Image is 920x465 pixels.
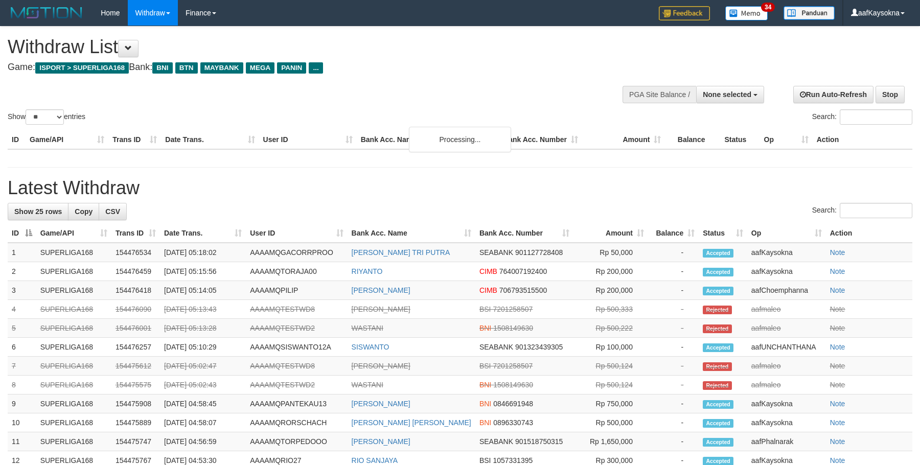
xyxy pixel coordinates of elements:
span: Accepted [703,438,733,447]
a: WASTANI [352,324,383,332]
th: Game/API [26,130,108,149]
th: Bank Acc. Number: activate to sort column ascending [475,224,573,243]
span: SEABANK [479,437,513,446]
td: 7 [8,357,36,376]
a: [PERSON_NAME] [352,362,410,370]
a: Note [830,324,845,332]
td: 5 [8,319,36,338]
td: - [648,432,699,451]
th: Balance: activate to sort column ascending [648,224,699,243]
a: [PERSON_NAME] [352,305,410,313]
td: 8 [8,376,36,394]
td: 154476001 [111,319,160,338]
span: Copy 1508149630 to clipboard [493,324,533,332]
td: 154475575 [111,376,160,394]
td: 154475908 [111,394,160,413]
label: Search: [812,203,912,218]
span: Copy 764007192400 to clipboard [499,267,547,275]
span: Accepted [703,343,733,352]
th: Op: activate to sort column ascending [747,224,826,243]
a: CSV [99,203,127,220]
td: [DATE] 05:02:43 [160,376,246,394]
td: Rp 50,000 [573,243,648,262]
span: SEABANK [479,343,513,351]
span: BNI [152,62,172,74]
th: Status: activate to sort column ascending [699,224,747,243]
a: SISWANTO [352,343,389,351]
th: Action [813,130,912,149]
td: 1 [8,243,36,262]
h1: Withdraw List [8,37,603,57]
label: Show entries [8,109,85,125]
td: AAAAMQGACORRPROO [246,243,347,262]
th: ID: activate to sort column descending [8,224,36,243]
td: AAAAMQTORAJA00 [246,262,347,281]
a: [PERSON_NAME] [352,400,410,408]
span: Accepted [703,287,733,295]
span: None selected [703,90,751,99]
td: AAAAMQTESTWD2 [246,376,347,394]
td: Rp 100,000 [573,338,648,357]
td: [DATE] 04:58:07 [160,413,246,432]
td: aafUNCHANTHANA [747,338,826,357]
td: 6 [8,338,36,357]
td: SUPERLIGA168 [36,243,111,262]
span: SEABANK [479,248,513,257]
td: - [648,357,699,376]
td: 154476534 [111,243,160,262]
span: Copy 901127728408 to clipboard [515,248,563,257]
td: SUPERLIGA168 [36,262,111,281]
td: SUPERLIGA168 [36,319,111,338]
span: Copy 7201258507 to clipboard [493,305,533,313]
td: [DATE] 04:56:59 [160,432,246,451]
td: Rp 500,000 [573,413,648,432]
span: Accepted [703,400,733,409]
td: aafKaysokna [747,243,826,262]
span: BSI [479,305,491,313]
span: MEGA [246,62,275,74]
td: aafKaysokna [747,413,826,432]
span: Rejected [703,381,731,390]
td: AAAAMQTORPEDOOO [246,432,347,451]
td: Rp 200,000 [573,281,648,300]
td: - [648,413,699,432]
span: BNI [479,324,491,332]
td: aafKaysokna [747,394,826,413]
span: Copy [75,207,93,216]
a: Note [830,456,845,464]
td: Rp 500,222 [573,319,648,338]
td: Rp 750,000 [573,394,648,413]
a: RIYANTO [352,267,383,275]
td: [DATE] 05:13:28 [160,319,246,338]
span: Copy 7201258507 to clipboard [493,362,533,370]
label: Search: [812,109,912,125]
a: Stop [876,86,905,103]
td: SUPERLIGA168 [36,394,111,413]
a: Note [830,362,845,370]
td: SUPERLIGA168 [36,338,111,357]
th: Status [720,130,760,149]
span: 34 [761,3,775,12]
td: Rp 1,650,000 [573,432,648,451]
th: User ID [259,130,357,149]
td: 10 [8,413,36,432]
th: Trans ID [108,130,161,149]
a: Note [830,400,845,408]
td: aafmaleo [747,357,826,376]
td: [DATE] 05:10:29 [160,338,246,357]
td: [DATE] 05:18:02 [160,243,246,262]
span: Copy 901323439305 to clipboard [515,343,563,351]
th: Amount [582,130,665,149]
td: [DATE] 05:14:05 [160,281,246,300]
span: BSI [479,456,491,464]
span: CIMB [479,286,497,294]
img: Button%20Memo.svg [725,6,768,20]
a: Note [830,267,845,275]
th: Bank Acc. Number [499,130,582,149]
img: Feedback.jpg [659,6,710,20]
td: Rp 200,000 [573,262,648,281]
td: - [648,281,699,300]
td: SUPERLIGA168 [36,376,111,394]
td: SUPERLIGA168 [36,432,111,451]
th: ID [8,130,26,149]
